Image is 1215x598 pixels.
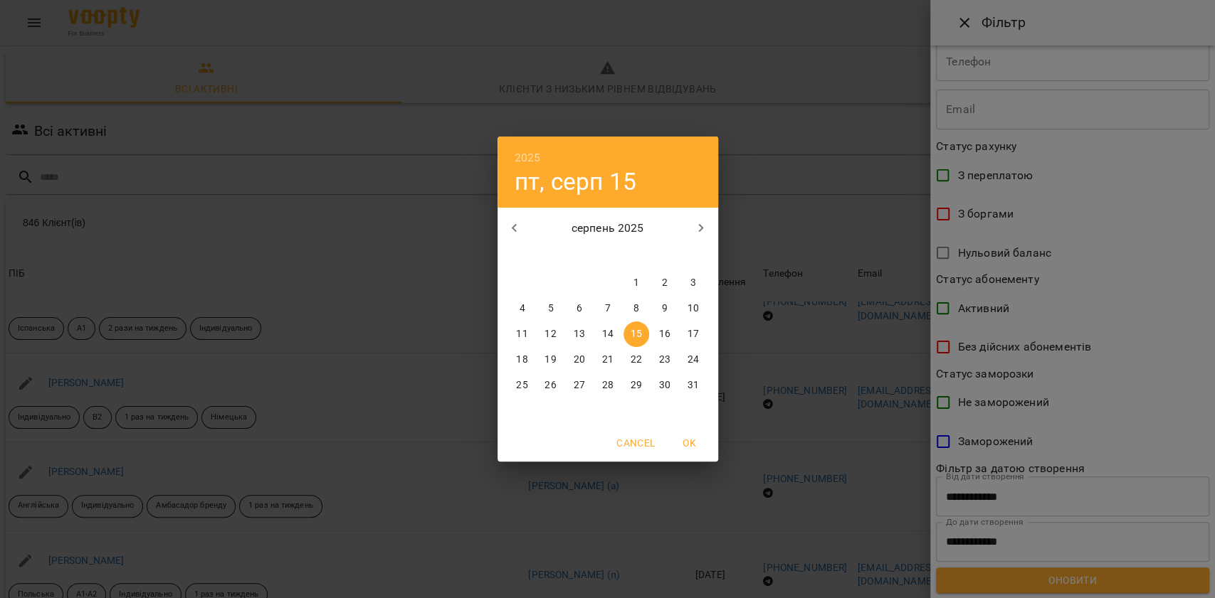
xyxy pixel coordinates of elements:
[538,347,564,373] button: 19
[633,276,638,290] p: 1
[661,276,667,290] p: 2
[652,347,678,373] button: 23
[545,327,556,341] p: 12
[652,296,678,321] button: 9
[633,301,638,316] p: 8
[624,249,649,263] span: пт
[658,327,670,341] p: 16
[595,249,621,263] span: чт
[630,378,641,393] p: 29
[624,270,649,296] button: 1
[680,270,706,296] button: 3
[519,301,525,316] p: 4
[567,347,592,373] button: 20
[516,353,527,367] p: 18
[687,327,698,341] p: 17
[510,373,535,398] button: 25
[567,321,592,347] button: 13
[680,321,706,347] button: 17
[538,249,564,263] span: вт
[680,347,706,373] button: 24
[652,321,678,347] button: 16
[687,353,698,367] p: 24
[652,373,678,398] button: 30
[601,378,613,393] p: 28
[652,249,678,263] span: сб
[595,373,621,398] button: 28
[630,327,641,341] p: 15
[630,353,641,367] p: 22
[567,296,592,321] button: 6
[573,353,584,367] p: 20
[624,296,649,321] button: 8
[680,249,706,263] span: нд
[601,327,613,341] p: 14
[624,321,649,347] button: 15
[538,321,564,347] button: 12
[510,321,535,347] button: 11
[624,347,649,373] button: 22
[595,347,621,373] button: 21
[567,249,592,263] span: ср
[576,301,582,316] p: 6
[515,148,541,168] button: 2025
[510,296,535,321] button: 4
[547,301,553,316] p: 5
[510,249,535,263] span: пн
[652,270,678,296] button: 2
[624,373,649,398] button: 29
[516,327,527,341] p: 11
[545,353,556,367] p: 19
[516,378,527,393] p: 25
[573,378,584,393] p: 27
[510,347,535,373] button: 18
[687,301,698,316] p: 10
[595,321,621,347] button: 14
[567,373,592,398] button: 27
[658,353,670,367] p: 23
[515,167,637,196] button: пт, серп 15
[611,430,661,456] button: Cancel
[673,434,707,452] span: OK
[667,430,712,456] button: OK
[531,220,684,237] p: серпень 2025
[680,373,706,398] button: 31
[573,327,584,341] p: 13
[538,296,564,321] button: 5
[538,373,564,398] button: 26
[545,378,556,393] p: 26
[661,301,667,316] p: 9
[604,301,610,316] p: 7
[595,296,621,321] button: 7
[690,276,695,290] p: 3
[687,378,698,393] p: 31
[601,353,613,367] p: 21
[658,378,670,393] p: 30
[680,296,706,321] button: 10
[616,434,655,452] span: Cancel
